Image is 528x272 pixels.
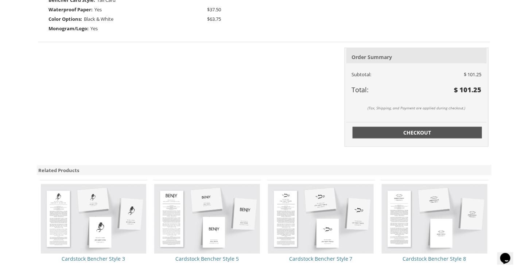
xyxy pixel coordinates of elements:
[382,184,488,254] img: Cardstock Bencher Style 8
[352,71,372,78] span: Subtotal:
[62,256,125,263] a: Cardstock Bencher Style 3
[207,5,221,14] span: $37.50
[352,54,482,62] h2: Order Summary
[464,71,481,78] span: $ 101.25
[48,5,93,14] span: Waterproof Paper:
[454,85,481,94] span: $ 101.25
[368,105,466,110] i: (Tax, Shipping, and Payment are applied during checkout.)
[497,243,521,265] iframe: chat widget
[48,14,82,24] span: Color Options:
[357,129,478,136] span: Checkout
[352,85,369,94] span: Total:
[84,16,113,22] span: Black & White
[175,256,239,263] a: Cardstock Bencher Style 5
[48,24,89,33] span: Monogram/Logo:
[37,165,492,176] div: Related Products
[154,184,260,254] img: Cardstock Bencher Style 5
[289,256,353,263] a: Cardstock Bencher Style 7
[353,127,482,139] a: Checkout
[207,14,221,24] span: $63.75
[41,184,147,254] img: Cardstock Bencher Style 3
[403,256,466,263] a: Cardstock Bencher Style 8
[268,184,374,254] img: Cardstock Bencher Style 7
[90,25,98,32] span: Yes
[94,6,102,13] span: Yes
